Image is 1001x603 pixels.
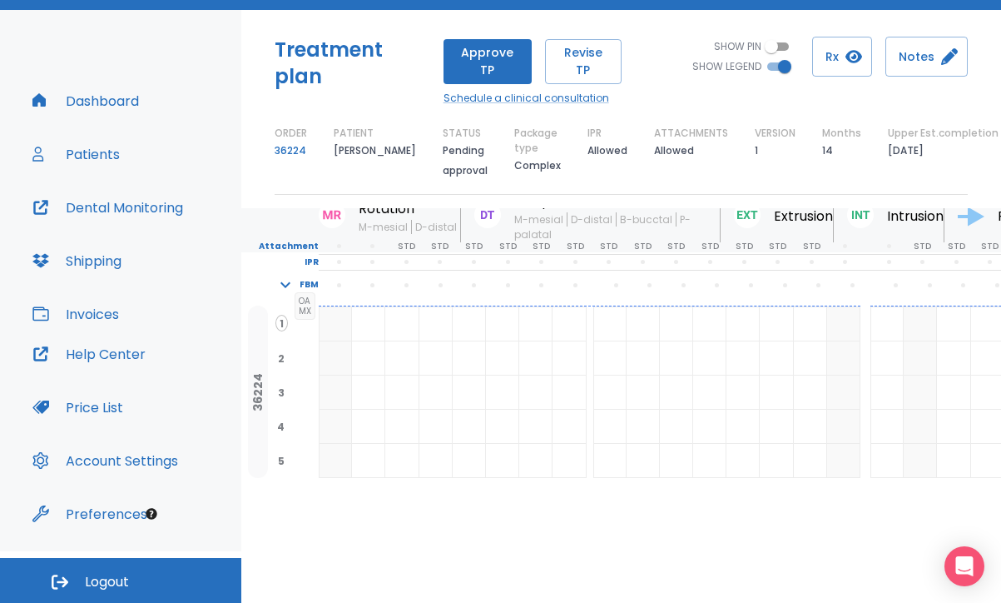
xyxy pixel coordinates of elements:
span: SHOW PIN [714,39,761,54]
p: 36224 [251,373,265,411]
a: Schedule a clinical consultation [444,91,622,106]
p: STD [981,239,999,254]
button: Approve TP [444,39,532,84]
p: STD [769,239,786,254]
span: 2 [275,351,288,366]
div: extracted [827,376,860,410]
p: ATTACHMENTS [654,126,728,141]
button: Invoices [22,294,129,334]
div: extracted [904,341,937,376]
span: 5 [275,453,288,468]
p: STD [533,239,550,254]
p: [PERSON_NAME] [334,141,416,161]
p: FBM [300,277,319,292]
div: extracted [904,444,937,478]
p: STD [914,239,931,254]
button: Revise TP [545,39,621,84]
p: VERSION [755,126,795,141]
p: Allowed [587,141,627,161]
button: Dashboard [22,81,149,121]
span: D-distal [411,220,460,234]
p: [DATE] [888,141,924,161]
div: extracted [827,444,860,478]
p: PATIENT [334,126,374,141]
p: STD [634,239,652,254]
span: M-mesial [359,220,411,234]
span: D-distal [567,212,616,227]
p: STD [803,239,820,254]
p: Extrusion [774,207,833,227]
p: STD [567,239,584,254]
button: Patients [22,134,130,174]
div: Open Intercom Messenger [944,546,984,586]
button: Account Settings [22,441,188,481]
div: extracted [904,376,937,410]
div: extracted [319,444,352,478]
p: 1 [755,141,758,161]
p: Intrusion [887,207,944,227]
p: Upper Est.completion [888,126,999,141]
div: extracted [827,341,860,376]
p: Package type [514,126,561,156]
div: extracted [319,307,352,341]
p: ORDER [275,126,307,141]
button: Notes [885,37,968,77]
p: IPR [241,255,319,270]
button: Shipping [22,241,131,281]
p: Allowed [654,141,694,161]
button: Dental Monitoring [22,187,193,227]
p: STD [465,239,483,254]
p: STD [499,239,517,254]
button: Price List [22,387,133,427]
div: extracted [319,341,352,376]
a: 36224 [275,141,306,161]
p: Rotation [359,199,460,219]
p: STD [600,239,617,254]
span: Logout [85,573,129,591]
button: Rx [812,37,872,77]
p: Complex [514,156,561,176]
button: Preferences [22,494,157,534]
button: Help Center [22,334,156,374]
p: STD [736,239,753,254]
div: extracted [904,410,937,444]
p: 14 [822,141,833,161]
span: P-palatal [514,212,691,242]
span: SHOW LEGEND [692,59,761,74]
div: extracted [319,410,352,444]
p: STD [431,239,448,254]
span: M-mesial [514,212,567,227]
p: STD [701,239,719,254]
p: Attachment [241,239,319,254]
p: Pending approval [443,141,488,181]
span: 1 [275,315,288,331]
div: extracted [827,410,860,444]
div: extracted [827,307,860,341]
p: STD [667,239,685,254]
span: 4 [274,419,288,434]
p: Months [822,126,861,141]
p: IPR [587,126,602,141]
h5: Treatment plan [275,37,424,90]
p: STD [948,239,965,254]
div: Tooltip anchor [144,506,159,521]
p: STATUS [443,126,481,141]
span: OA MX [295,292,315,320]
span: 3 [275,385,288,400]
p: STD [398,239,415,254]
div: extracted [904,307,937,341]
div: extracted [319,376,352,410]
span: B-bucctal [616,212,676,227]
